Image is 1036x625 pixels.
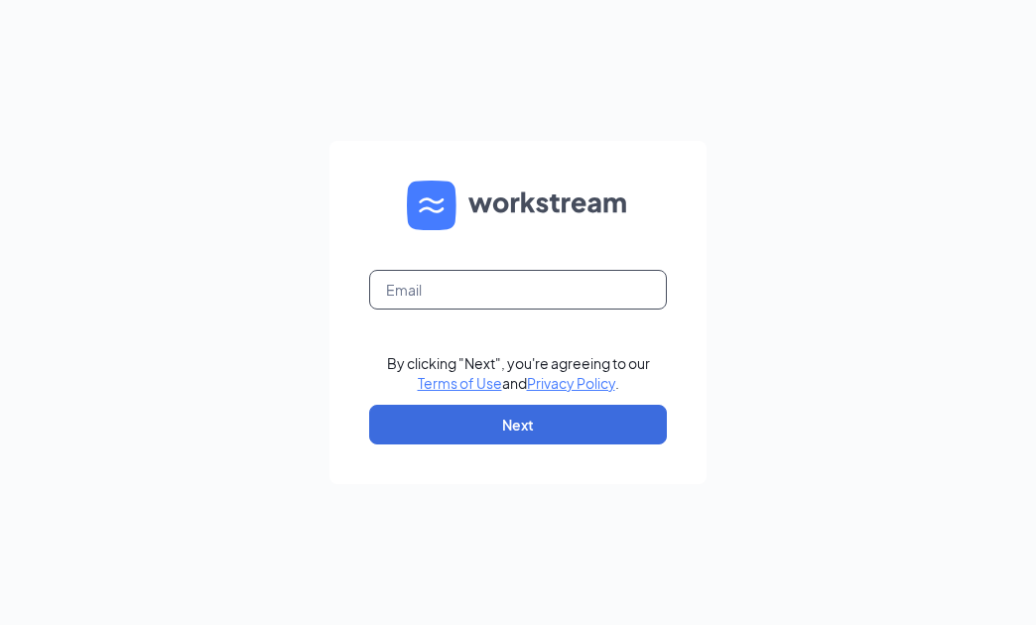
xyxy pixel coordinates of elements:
[369,405,667,444] button: Next
[527,374,615,392] a: Privacy Policy
[369,270,667,310] input: Email
[418,374,502,392] a: Terms of Use
[387,353,650,393] div: By clicking "Next", you're agreeing to our and .
[407,181,629,230] img: WS logo and Workstream text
